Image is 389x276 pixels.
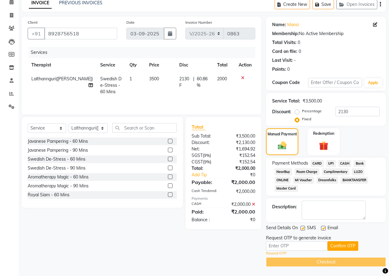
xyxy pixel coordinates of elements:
div: Javanese Pampering - 60 Mins [28,138,88,145]
div: Description: [272,204,297,210]
label: Invoice Number [185,20,212,25]
div: ₹2,000.00 [223,178,260,186]
div: Service Total: [272,98,300,104]
div: Balance : [187,217,224,223]
span: BANKTANSFER [340,177,368,184]
span: SGST [192,153,203,158]
span: MI Voucher [293,177,314,184]
div: 0 [299,48,301,55]
div: Name: [272,22,286,28]
input: Enter Offer / Coupon Code [308,78,362,87]
div: ₹152.54 [223,159,260,165]
div: Swedish De-Stress - 60 Mins [28,156,85,162]
span: UPI [326,160,336,167]
label: Manual Payment [268,131,297,137]
div: Discount: [187,139,224,146]
div: Payments [192,196,255,201]
div: ₹0 [223,217,260,223]
span: SMS [307,225,316,232]
span: LUZO [352,168,364,175]
input: Search by Name/Mobile/Email/Code [44,28,117,39]
span: 2130 F [179,76,190,89]
span: 3500 [149,76,159,82]
img: _gift.svg [316,140,331,151]
th: Qty [126,58,145,72]
span: | [193,76,194,89]
div: Total Visits: [272,39,296,46]
label: Fixed [302,116,311,122]
a: Add Tip [187,172,229,178]
label: Redemption [313,131,334,136]
div: ₹2,130.00 [223,139,260,146]
span: Swedish De-Stress - 60 Mins [100,76,121,94]
span: Dreamfolks [316,177,338,184]
div: ₹1,694.92 [223,146,260,152]
span: Master Card [275,185,298,192]
span: CARD [311,160,324,167]
span: 60.86 % [197,76,210,89]
img: _cash.svg [275,141,289,150]
div: Sub Total: [187,133,224,139]
div: 0 [298,39,300,46]
div: Card on file: [272,48,297,55]
div: Cash Tendered: [187,188,224,195]
span: 9% [204,159,210,164]
span: Send Details On [266,225,298,232]
a: Mansi [287,22,299,28]
span: 2000 [217,76,227,82]
div: Royal Siam - 60 Mins [28,192,69,198]
button: Confirm OTP [327,241,358,251]
div: ₹0 [229,172,260,178]
div: ( ) [187,152,224,159]
label: Date [126,20,135,25]
div: No Active Membership [272,30,380,37]
span: Payment Methods [272,160,308,166]
span: Total [192,124,206,130]
div: Discount: [272,109,291,115]
div: ₹3,500.00 [303,98,322,104]
th: Total [213,58,235,72]
th: Disc [176,58,213,72]
span: ONLINE [275,177,291,184]
div: ₹3,500.00 [223,133,260,139]
div: Payable: [187,178,224,186]
div: Paid: [187,208,224,215]
div: Request OTP to generate invoice [266,235,331,241]
div: - [294,57,296,64]
div: ₹152.54 [223,152,260,159]
div: Aromatherapy Magic - 60 Mins [28,174,89,180]
span: Bank [354,160,366,167]
span: CASH [338,160,351,167]
div: Swedish De-Stress - 90 Mins [28,165,85,171]
th: Action [235,58,255,72]
label: Percentage [302,108,322,114]
div: ₹2,000.00 [223,188,260,195]
div: Services [28,47,260,58]
span: 1 [129,76,132,82]
div: 0 [287,66,290,73]
div: Coupon Code [272,79,308,86]
span: 9% [204,153,210,158]
div: Net: [187,146,224,152]
div: CASH [187,201,224,208]
span: Email [327,225,338,232]
th: Therapist [28,58,97,72]
div: Total: [187,165,224,172]
div: Membership: [272,30,299,37]
div: ₹2,000.00 [223,165,260,172]
th: Service [97,58,126,72]
div: ₹2,000.00 [223,201,260,208]
div: ₹2,000.00 [223,208,260,215]
div: Aromatherapy Magic - 90 Mins [28,183,89,189]
button: +91 [28,28,45,39]
span: Lalthannguri([PERSON_NAME]) [31,76,93,82]
div: Javanese Pampering - 90 Mins [28,147,88,154]
div: Last Visit: [272,57,293,64]
label: Client [28,20,38,25]
span: Room Charge [295,168,320,175]
span: NearBuy [275,168,292,175]
a: Resend OTP [266,251,286,256]
span: Complimentary [322,168,350,175]
span: CGST [192,159,203,165]
input: Enter OTP [266,241,327,251]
